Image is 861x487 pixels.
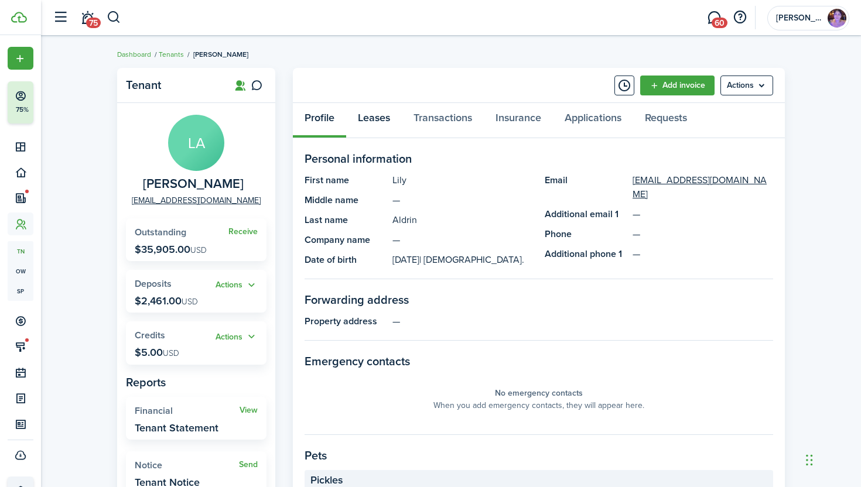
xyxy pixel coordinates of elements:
[8,81,105,124] button: 75%
[49,6,71,29] button: Open sidebar
[720,76,773,95] button: Open menu
[305,314,387,328] panel-main-title: Property address
[305,291,773,308] panel-main-section-title: Forwarding address
[730,8,750,28] button: Open resource center
[135,243,207,255] p: $35,905.00
[392,314,773,328] panel-main-description: —
[495,387,583,399] panel-main-placeholder-title: No emergency contacts
[135,225,186,239] span: Outstanding
[11,12,27,23] img: TenantCloud
[228,227,258,236] a: Receive
[239,460,258,469] a: Send
[392,193,533,207] panel-main-description: —
[545,227,627,241] panel-main-title: Phone
[216,279,258,292] button: Actions
[305,193,387,207] panel-main-title: Middle name
[135,347,179,358] p: $5.00
[126,78,220,92] panel-main-title: Tenant
[305,253,387,267] panel-main-title: Date of birth
[305,447,773,464] panel-main-section-title: Pets
[76,3,98,33] a: Notifications
[135,460,239,471] widget-stats-title: Notice
[419,253,524,266] span: | [DEMOGRAPHIC_DATA].
[484,103,553,138] a: Insurance
[117,49,151,60] a: Dashboard
[392,173,533,187] panel-main-description: Lily
[216,330,258,344] button: Open menu
[712,18,727,28] span: 60
[305,173,387,187] panel-main-title: First name
[553,103,633,138] a: Applications
[168,115,224,171] avatar-text: LA
[126,373,266,391] panel-main-subtitle: Reports
[216,330,258,344] button: Actions
[776,14,823,22] span: Rosa
[86,18,101,28] span: 75
[633,173,773,201] a: [EMAIL_ADDRESS][DOMAIN_NAME]
[720,76,773,95] menu-btn: Actions
[240,406,258,415] a: View
[305,233,387,247] panel-main-title: Company name
[392,253,533,267] panel-main-description: [DATE]
[633,103,699,138] a: Requests
[545,173,627,201] panel-main-title: Email
[545,247,627,261] panel-main-title: Additional phone 1
[402,103,484,138] a: Transactions
[806,443,813,478] div: Drag
[305,213,387,227] panel-main-title: Last name
[143,177,244,191] span: Lily Aldrin
[802,431,861,487] iframe: Chat Widget
[8,47,33,70] button: Open menu
[135,422,218,434] widget-stats-description: Tenant Statement
[135,277,172,290] span: Deposits
[305,150,773,167] panel-main-section-title: Personal information
[346,103,402,138] a: Leases
[392,233,533,247] panel-main-description: —
[135,328,165,342] span: Credits
[828,9,846,28] img: Rosa
[163,347,179,359] span: USD
[8,261,33,281] a: ow
[703,3,725,33] a: Messaging
[433,399,644,411] panel-main-placeholder-description: When you add emergency contacts, they will appear here.
[614,76,634,95] button: Timeline
[182,296,198,308] span: USD
[216,279,258,292] button: Open menu
[305,352,773,370] panel-main-section-title: Emergency contacts
[159,49,184,60] a: Tenants
[135,295,198,307] p: $2,461.00
[107,8,121,28] button: Search
[193,49,248,60] span: [PERSON_NAME]
[545,207,627,221] panel-main-title: Additional email 1
[135,406,240,416] widget-stats-title: Financial
[15,105,29,115] p: 75%
[132,194,261,207] a: [EMAIL_ADDRESS][DOMAIN_NAME]
[8,281,33,301] a: sp
[190,244,207,256] span: USD
[392,213,533,227] panel-main-description: Aldrin
[8,241,33,261] a: tn
[640,76,715,95] a: Add invoice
